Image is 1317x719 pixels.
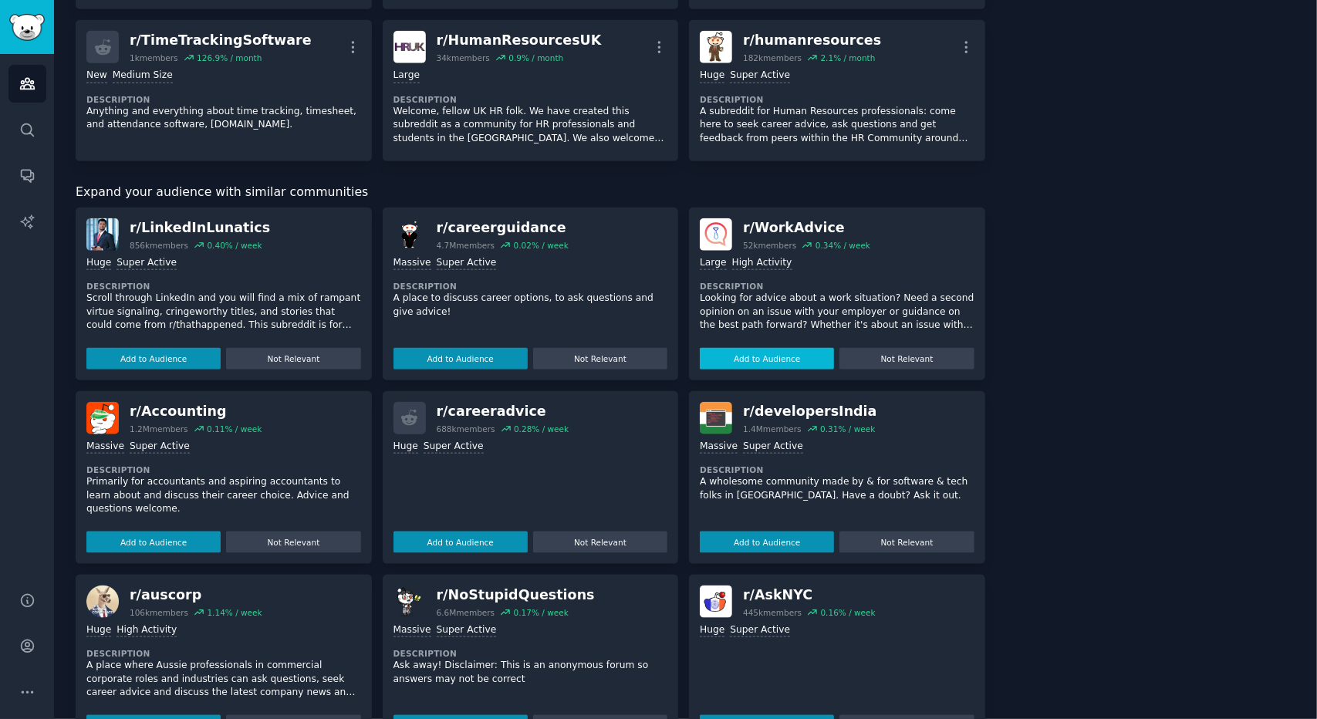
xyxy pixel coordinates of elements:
[86,440,124,454] div: Massive
[130,607,188,618] div: 106k members
[76,183,368,202] span: Expand your audience with similar communities
[393,69,420,83] div: Large
[816,240,870,251] div: 0.34 % / week
[743,424,802,434] div: 1.4M members
[700,292,974,332] p: Looking for advice about a work situation? Need a second opinion on an issue with your employer o...
[700,402,732,434] img: developersIndia
[207,424,262,434] div: 0.11 % / week
[437,240,495,251] div: 4.7M members
[743,52,802,63] div: 182k members
[514,607,569,618] div: 0.17 % / week
[424,440,484,454] div: Super Active
[514,240,569,251] div: 0.02 % / week
[839,532,974,553] button: Not Relevant
[207,240,262,251] div: 0.40 % / week
[86,348,221,370] button: Add to Audience
[226,532,360,553] button: Not Relevant
[383,20,679,161] a: HumanResourcesUKr/HumanResourcesUK34kmembers0.9% / monthLargeDescriptionWelcome, fellow UK HR fol...
[437,402,569,421] div: r/ careeradvice
[689,20,985,161] a: humanresourcesr/humanresources182kmembers2.1% / monthHugeSuper ActiveDescriptionA subreddit for H...
[700,586,732,618] img: AskNYC
[700,464,974,475] dt: Description
[130,402,262,421] div: r/ Accounting
[700,475,974,502] p: A wholesome community made by & for software & tech folks in [GEOGRAPHIC_DATA]. Have a doubt? Ask...
[700,281,974,292] dt: Description
[86,292,361,332] p: Scroll through LinkedIn and you will find a mix of rampant virtue signaling, cringeworthy titles,...
[86,402,119,434] img: Accounting
[86,623,111,638] div: Huge
[743,240,796,251] div: 52k members
[820,424,875,434] div: 0.31 % / week
[732,256,792,271] div: High Activity
[700,623,724,638] div: Huge
[743,402,876,421] div: r/ developersIndia
[130,424,188,434] div: 1.2M members
[393,256,431,271] div: Massive
[437,623,497,638] div: Super Active
[393,586,426,618] img: NoStupidQuestions
[86,281,361,292] dt: Description
[437,607,495,618] div: 6.6M members
[533,532,667,553] button: Not Relevant
[197,52,262,63] div: 126.9 % / month
[86,475,361,516] p: Primarily for accountants and aspiring accountants to learn about and discuss their career choice...
[393,623,431,638] div: Massive
[437,586,595,605] div: r/ NoStupidQuestions
[86,256,111,271] div: Huge
[700,31,732,63] img: humanresources
[821,607,876,618] div: 0.16 % / week
[437,256,497,271] div: Super Active
[86,659,361,700] p: A place where Aussie professionals in commercial corporate roles and industries can ask questions...
[730,623,790,638] div: Super Active
[393,440,418,454] div: Huge
[700,69,724,83] div: Huge
[437,218,569,238] div: r/ careerguidance
[76,20,372,161] a: r/TimeTrackingSoftware1kmembers126.9% / monthNewMedium SizeDescriptionAnything and everything abo...
[700,94,974,105] dt: Description
[393,94,668,105] dt: Description
[86,532,221,553] button: Add to Audience
[700,532,834,553] button: Add to Audience
[130,586,262,605] div: r/ auscorp
[393,532,528,553] button: Add to Audience
[393,292,668,319] p: A place to discuss career options, to ask questions and give advice!
[730,69,790,83] div: Super Active
[700,348,834,370] button: Add to Audience
[743,586,876,605] div: r/ AskNYC
[700,218,732,251] img: WorkAdvice
[839,348,974,370] button: Not Relevant
[700,440,738,454] div: Massive
[117,623,177,638] div: High Activity
[86,648,361,659] dt: Description
[700,105,974,146] p: A subreddit for Human Resources professionals: come here to seek career advice, ask questions and...
[86,218,119,251] img: LinkedInLunatics
[743,440,803,454] div: Super Active
[393,281,668,292] dt: Description
[393,105,668,146] p: Welcome, fellow UK HR folk. We have created this subreddit as a community for HR professionals an...
[130,218,270,238] div: r/ LinkedInLunatics
[700,256,726,271] div: Large
[117,256,177,271] div: Super Active
[533,348,667,370] button: Not Relevant
[437,31,602,50] div: r/ HumanResourcesUK
[437,424,495,434] div: 688k members
[86,586,119,618] img: auscorp
[130,240,188,251] div: 856k members
[514,424,569,434] div: 0.28 % / week
[86,94,361,105] dt: Description
[130,440,190,454] div: Super Active
[207,607,262,618] div: 1.14 % / week
[743,218,870,238] div: r/ WorkAdvice
[9,14,45,41] img: GummySearch logo
[508,52,563,63] div: 0.9 % / month
[393,648,668,659] dt: Description
[393,31,426,63] img: HumanResourcesUK
[393,218,426,251] img: careerguidance
[743,607,802,618] div: 445k members
[743,31,881,50] div: r/ humanresources
[821,52,876,63] div: 2.1 % / month
[437,52,490,63] div: 34k members
[130,31,312,50] div: r/ TimeTrackingSoftware
[130,52,178,63] div: 1k members
[86,69,107,83] div: New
